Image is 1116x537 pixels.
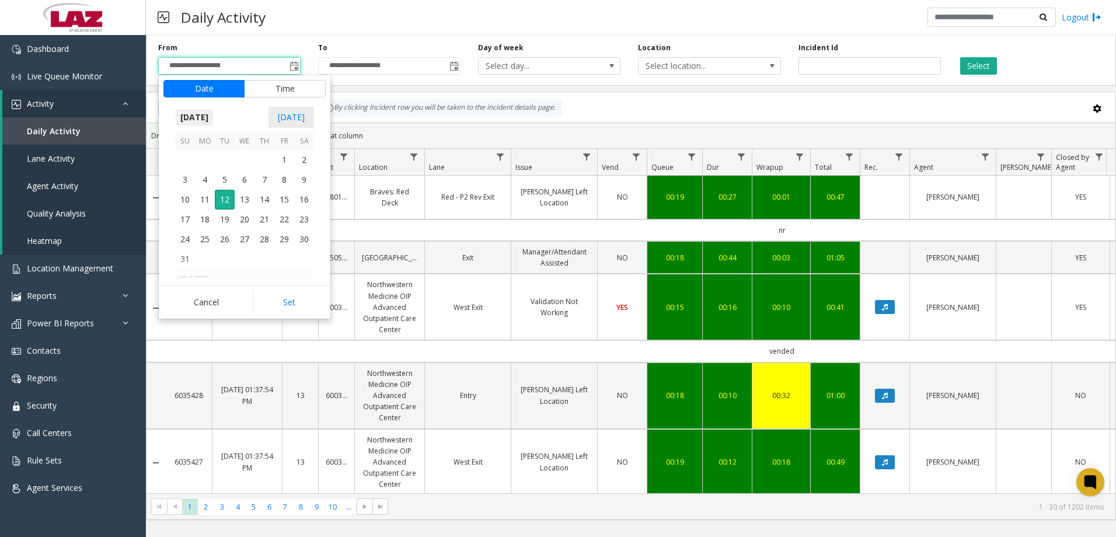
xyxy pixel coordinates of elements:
span: Rule Sets [27,455,62,466]
span: Dashboard [27,43,69,54]
td: Sunday, August 24, 2025 [175,229,195,249]
td: Saturday, August 2, 2025 [294,150,314,170]
td: Thursday, August 14, 2025 [254,190,274,210]
a: Issue Filter Menu [579,149,595,165]
a: Collapse Details [147,193,165,203]
span: 5 [215,170,235,190]
span: Dur [707,162,719,172]
a: Exit [432,252,504,263]
a: 00:49 [818,456,853,468]
a: YES [1059,191,1103,203]
span: 26 [215,229,235,249]
th: [DATE] [175,269,314,289]
button: Select [960,57,997,75]
a: 00:18 [654,252,695,263]
span: Toggle popup [447,58,460,74]
a: 13 [290,456,311,468]
label: To [318,43,327,53]
span: Issue [515,162,532,172]
a: 600326 [326,302,347,313]
th: Tu [215,132,235,151]
span: Toggle popup [287,58,300,74]
a: YES [1059,252,1103,263]
a: 00:32 [759,390,803,401]
span: 6 [235,170,254,190]
td: Friday, August 8, 2025 [274,170,294,190]
span: Agent Services [27,482,82,493]
a: Manager/Attendant Assisted [518,246,590,268]
span: 18 [195,210,215,229]
span: 2 [294,150,314,170]
span: 14 [254,190,274,210]
a: NO [605,191,640,203]
td: Monday, August 11, 2025 [195,190,215,210]
span: NO [617,390,628,400]
span: 19 [215,210,235,229]
td: Tuesday, August 12, 2025 [215,190,235,210]
span: 12 [215,190,235,210]
a: Closed by Agent Filter Menu [1091,149,1107,165]
span: Go to the next page [357,498,372,515]
a: [DATE] 01:37:54 PM [219,451,275,473]
a: Activity [2,90,146,117]
span: Page 4 [230,499,246,515]
a: Northwestern Medicine OIP Advanced Outpatient Care Center [362,279,417,335]
span: Page 10 [325,499,341,515]
a: NO [605,390,640,401]
a: [PERSON_NAME] [917,191,989,203]
a: NO [1059,456,1103,468]
a: Agent Activity [2,172,146,200]
td: Wednesday, August 20, 2025 [235,210,254,229]
a: Validation Not Working [518,296,590,318]
span: Page 9 [309,499,325,515]
span: Closed by Agent [1056,152,1089,172]
img: logout [1092,11,1101,23]
a: Location Filter Menu [406,149,422,165]
a: 580116 [326,191,347,203]
span: Quality Analysis [27,208,86,219]
a: Collapse Details [147,458,165,468]
img: 'icon' [12,100,21,109]
span: Go to the next page [360,502,369,511]
a: 600326 [326,456,347,468]
span: YES [1075,302,1086,312]
kendo-pager-info: 1 - 30 of 1202 items [395,502,1104,512]
a: 13 [290,390,311,401]
div: 00:12 [710,456,745,468]
td: Sunday, August 10, 2025 [175,190,195,210]
img: 'icon' [12,72,21,82]
a: [PERSON_NAME] [917,390,989,401]
a: 00:01 [759,191,803,203]
div: 00:41 [818,302,853,313]
span: Wrapup [756,162,783,172]
div: Drag a column header and drop it here to group by that column [147,125,1115,146]
a: 01:00 [818,390,853,401]
span: Go to the last page [372,498,388,515]
span: Location [359,162,388,172]
div: 00:18 [654,390,695,401]
img: 'icon' [12,45,21,54]
div: 00:47 [818,191,853,203]
span: Activity [27,98,54,109]
td: Wednesday, August 6, 2025 [235,170,254,190]
a: 00:44 [710,252,745,263]
td: Sunday, August 17, 2025 [175,210,195,229]
a: Red - P2 Rev Exit [432,191,504,203]
td: Friday, August 29, 2025 [274,229,294,249]
img: 'icon' [12,264,21,274]
a: 00:15 [654,302,695,313]
div: By clicking Incident row you will be taken to the incident details page. [319,99,562,117]
a: [PERSON_NAME] Left Location [518,186,590,208]
a: [PERSON_NAME] Left Location [518,451,590,473]
span: YES [1075,253,1086,263]
span: NO [617,192,628,202]
a: Braves: Red Deck [362,186,417,208]
span: [PERSON_NAME] [1000,162,1054,172]
a: Heatmap [2,227,146,254]
span: 31 [175,249,195,269]
th: Su [175,132,195,151]
img: 'icon' [12,402,21,411]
